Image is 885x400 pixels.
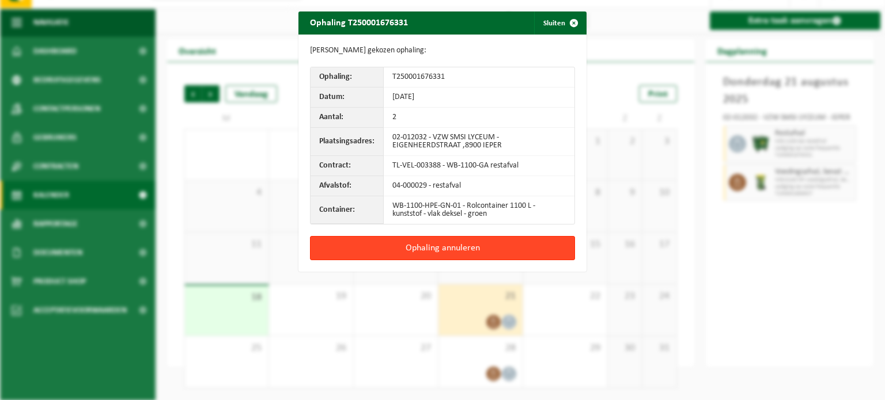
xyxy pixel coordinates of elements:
[384,87,574,108] td: [DATE]
[298,12,419,33] h2: Ophaling T250001676331
[310,236,575,260] button: Ophaling annuleren
[384,67,574,87] td: T250001676331
[311,67,384,87] th: Ophaling:
[311,128,384,156] th: Plaatsingsadres:
[384,176,574,196] td: 04-000029 - restafval
[384,128,574,156] td: 02-012032 - VZW SMSI LYCEUM - EIGENHEERDSTRAAT ,8900 IEPER
[384,108,574,128] td: 2
[311,196,384,224] th: Container:
[311,108,384,128] th: Aantal:
[311,87,384,108] th: Datum:
[311,156,384,176] th: Contract:
[310,46,575,55] p: [PERSON_NAME] gekozen ophaling:
[384,156,574,176] td: TL-VEL-003388 - WB-1100-GA restafval
[384,196,574,224] td: WB-1100-HPE-GN-01 - Rolcontainer 1100 L - kunststof - vlak deksel - groen
[311,176,384,196] th: Afvalstof:
[534,12,585,35] button: Sluiten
